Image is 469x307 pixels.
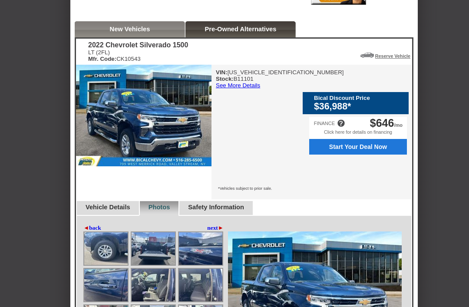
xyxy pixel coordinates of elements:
a: next► [207,224,224,231]
a: Vehicle Details [86,204,130,211]
div: [US_VEHICLE_IDENTIFICATION_NUMBER] B11101 [216,69,344,89]
a: Safety Information [188,204,244,211]
a: New Vehicles [110,26,150,33]
img: Image.aspx [132,232,175,265]
div: Bical Discount Price [314,95,404,101]
img: Image.aspx [84,232,128,265]
img: Image.aspx [84,269,128,301]
span: Start Your Deal Now [314,143,402,150]
div: $36,988* [314,101,404,112]
img: Image.aspx [132,269,175,301]
span: ◄ [83,224,89,231]
a: ◄back [83,224,101,231]
div: Click here for details on financing [309,129,407,139]
div: LT (2FL) CK10543 [88,49,188,62]
img: Image.aspx [179,232,222,265]
img: Icon_ReserveVehicleCar.png [360,53,374,58]
a: Reserve Vehicle [375,53,410,59]
span: $646 [370,117,394,129]
div: /mo [370,117,403,129]
div: 2022 Chevrolet Silverado 1500 [88,41,188,49]
span: ► [218,224,224,231]
img: Image.aspx [179,269,222,301]
a: Photos [149,204,170,211]
a: See More Details [216,82,260,89]
div: FINANCE [314,121,335,126]
img: 2022 Chevrolet Silverado 1500 [76,65,211,166]
b: VIN: [216,69,228,76]
a: Pre-Owned Alternatives [205,26,277,33]
div: *Vehicles subject to prior sale. [211,180,411,199]
b: Mfr. Code: [88,56,116,62]
b: Stock: [216,76,234,82]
